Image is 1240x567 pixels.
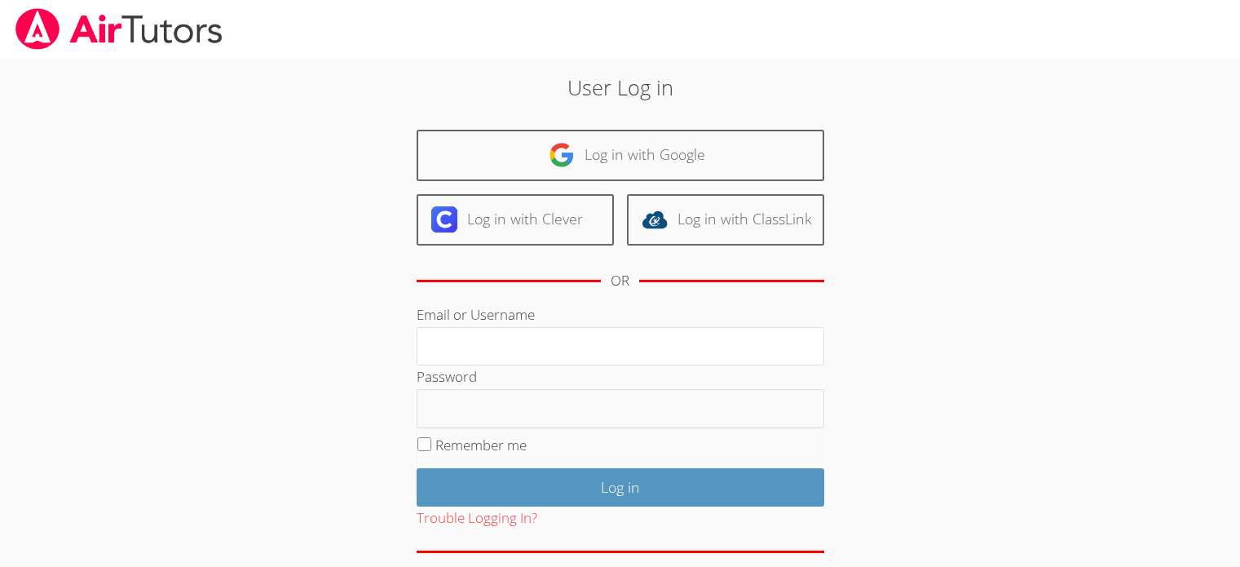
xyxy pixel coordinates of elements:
[435,436,527,454] label: Remember me
[417,468,824,507] input: Log in
[549,142,575,168] img: google-logo-50288ca7cdecda66e5e0955fdab243c47b7ad437acaf1139b6f446037453330a.svg
[417,194,614,246] a: Log in with Clever
[417,130,824,181] a: Log in with Google
[417,507,537,530] button: Trouble Logging In?
[417,367,477,386] label: Password
[642,206,668,233] img: classlink-logo-d6bb404cc1216ec64c9a2012d9dc4662098be43eaf13dc465df04b49fa7ab582.svg
[627,194,824,246] a: Log in with ClassLink
[417,305,535,324] label: Email or Username
[431,206,457,233] img: clever-logo-6eab21bc6e7a338710f1a6ff85c0baf02591cd810cc4098c63d3a4b26e2feb20.svg
[611,269,629,293] div: OR
[14,8,224,50] img: airtutors_banner-c4298cdbf04f3fff15de1276eac7730deb9818008684d7c2e4769d2f7ddbe033.png
[285,72,955,103] h2: User Log in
